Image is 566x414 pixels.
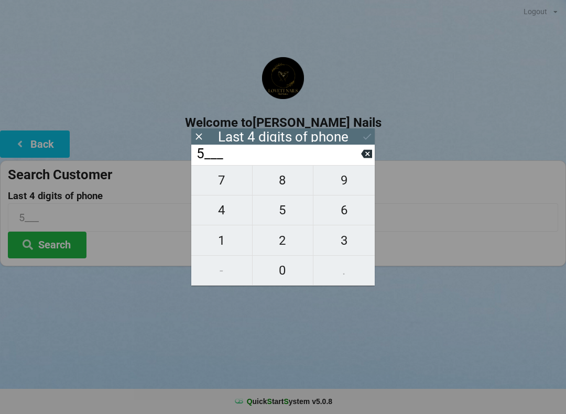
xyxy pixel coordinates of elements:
button: 5 [253,195,314,225]
button: 1 [191,225,253,255]
span: 5 [253,199,313,221]
button: 6 [313,195,375,225]
button: 8 [253,165,314,195]
span: 3 [313,230,375,252]
div: Last 4 digits of phone [218,132,349,142]
span: 7 [191,169,252,191]
button: 4 [191,195,253,225]
span: 1 [191,230,252,252]
button: 9 [313,165,375,195]
button: 7 [191,165,253,195]
button: 0 [253,256,314,286]
span: 2 [253,230,313,252]
span: 0 [253,259,313,281]
span: 8 [253,169,313,191]
button: 2 [253,225,314,255]
span: 9 [313,169,375,191]
span: 6 [313,199,375,221]
button: 3 [313,225,375,255]
span: 4 [191,199,252,221]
